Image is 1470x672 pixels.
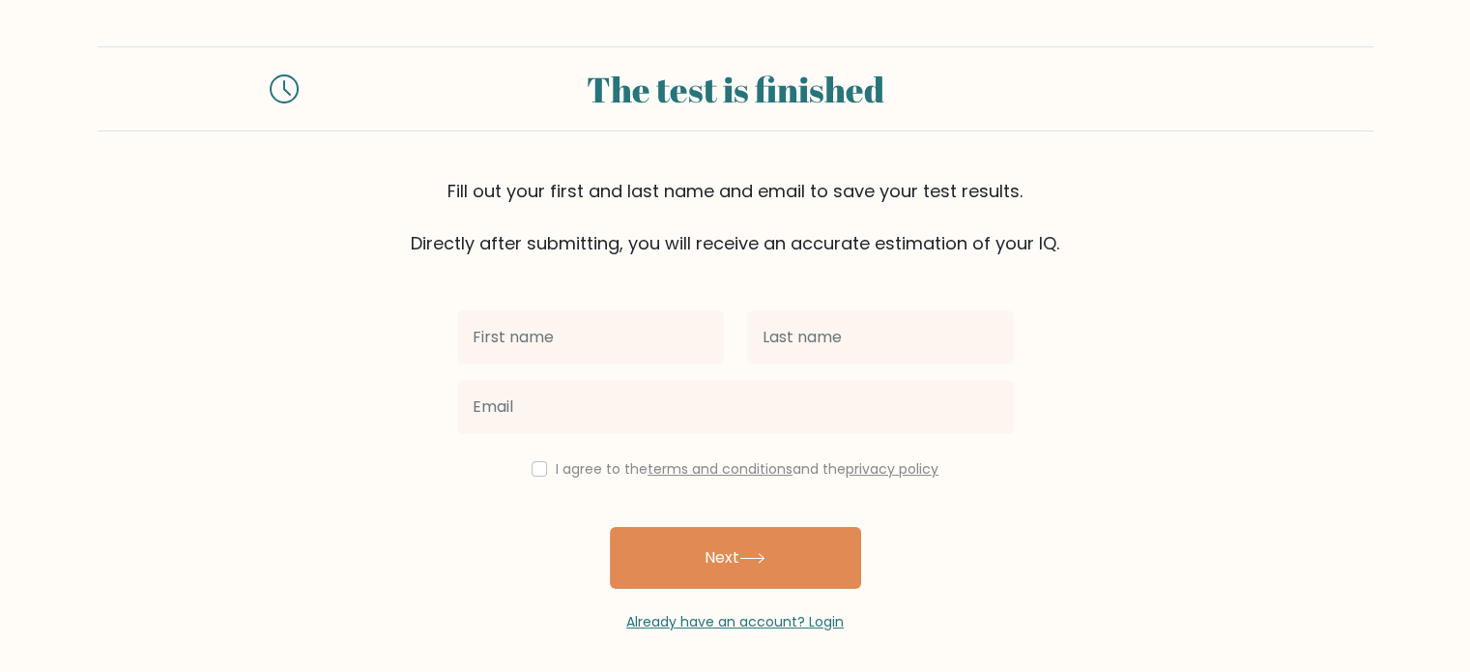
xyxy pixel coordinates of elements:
input: First name [457,310,724,365]
a: privacy policy [846,459,938,479]
a: Already have an account? Login [626,612,844,631]
div: Fill out your first and last name and email to save your test results. Directly after submitting,... [98,178,1373,256]
div: The test is finished [322,63,1149,115]
input: Email [457,380,1014,434]
input: Last name [747,310,1014,365]
a: terms and conditions [648,459,793,479]
button: Next [610,527,861,589]
label: I agree to the and the [556,459,938,479]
